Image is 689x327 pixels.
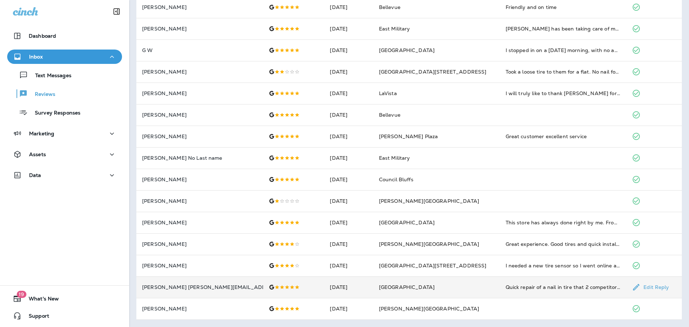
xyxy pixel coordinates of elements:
[506,240,621,248] div: Great experience. Good tires and quick installation
[506,47,621,54] div: I stopped in on a Monday morning, with no appointment, because of a nail in my tire. They had it ...
[142,112,257,118] p: [PERSON_NAME]
[506,262,621,269] div: I needed a new tire sensor so I went online and scheduled an appointment for right after work. Th...
[142,69,257,75] p: [PERSON_NAME]
[379,4,400,10] span: Bellevue
[379,112,400,118] span: Bellevue
[142,263,257,268] p: [PERSON_NAME]
[7,29,122,43] button: Dashboard
[29,172,41,178] p: Data
[142,47,257,53] p: G W
[324,126,373,147] td: [DATE]
[324,39,373,61] td: [DATE]
[324,298,373,319] td: [DATE]
[29,151,46,157] p: Assets
[379,284,435,290] span: [GEOGRAPHIC_DATA]
[28,110,80,117] p: Survey Responses
[22,296,59,304] span: What's New
[7,67,122,83] button: Text Messages
[506,90,621,97] div: I will truly like to thank Austin for my tries he is such a awesome person I will recommend go an...
[142,177,257,182] p: [PERSON_NAME]
[28,91,55,98] p: Reviews
[29,33,56,39] p: Dashboard
[506,25,621,32] div: Jensen has been taking care of my vehicles since they opened this location. They are always court...
[506,133,621,140] div: Great customer excellent service
[379,47,435,53] span: [GEOGRAPHIC_DATA]
[379,262,487,269] span: [GEOGRAPHIC_DATA][STREET_ADDRESS]
[324,83,373,104] td: [DATE]
[142,198,257,204] p: [PERSON_NAME]
[29,131,54,136] p: Marketing
[142,306,257,312] p: [PERSON_NAME]
[324,61,373,83] td: [DATE]
[142,220,257,225] p: [PERSON_NAME]
[379,133,438,140] span: [PERSON_NAME] Plaza
[142,241,257,247] p: [PERSON_NAME]
[324,147,373,169] td: [DATE]
[324,276,373,298] td: [DATE]
[379,305,479,312] span: [PERSON_NAME][GEOGRAPHIC_DATA]
[324,233,373,255] td: [DATE]
[379,155,410,161] span: East Military
[506,68,621,75] div: Took a loose tire to them for a flat. No nail found instead said it was a cracked valve stem. Thi...
[142,155,257,161] p: [PERSON_NAME] No Last name
[506,284,621,291] div: Quick repair of a nail in tire that 2 competitors did not have time for
[324,212,373,233] td: [DATE]
[7,309,122,323] button: Support
[324,255,373,276] td: [DATE]
[22,313,49,322] span: Support
[29,54,43,60] p: Inbox
[379,219,435,226] span: [GEOGRAPHIC_DATA]
[324,18,373,39] td: [DATE]
[7,168,122,182] button: Data
[379,241,479,247] span: [PERSON_NAME][GEOGRAPHIC_DATA]
[142,284,257,290] p: [PERSON_NAME] [PERSON_NAME][EMAIL_ADDRESS][PERSON_NAME][DOMAIN_NAME]
[142,4,257,10] p: [PERSON_NAME]
[379,176,413,183] span: Council Bluffs
[641,284,669,290] p: Edit Reply
[324,169,373,190] td: [DATE]
[28,73,71,79] p: Text Messages
[142,26,257,32] p: [PERSON_NAME]
[7,86,122,101] button: Reviews
[7,50,122,64] button: Inbox
[142,90,257,96] p: [PERSON_NAME]
[7,105,122,120] button: Survey Responses
[17,291,26,298] span: 19
[379,69,487,75] span: [GEOGRAPHIC_DATA][STREET_ADDRESS]
[7,126,122,141] button: Marketing
[506,219,621,226] div: This store has always done right by me. From helping with my trailer tires, to matching tire pric...
[107,4,127,19] button: Collapse Sidebar
[379,25,410,32] span: East Military
[506,4,621,11] div: Friendly and on time
[7,291,122,306] button: 19What's New
[379,90,397,97] span: LaVista
[324,104,373,126] td: [DATE]
[379,198,479,204] span: [PERSON_NAME][GEOGRAPHIC_DATA]
[7,147,122,162] button: Assets
[142,134,257,139] p: [PERSON_NAME]
[324,190,373,212] td: [DATE]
